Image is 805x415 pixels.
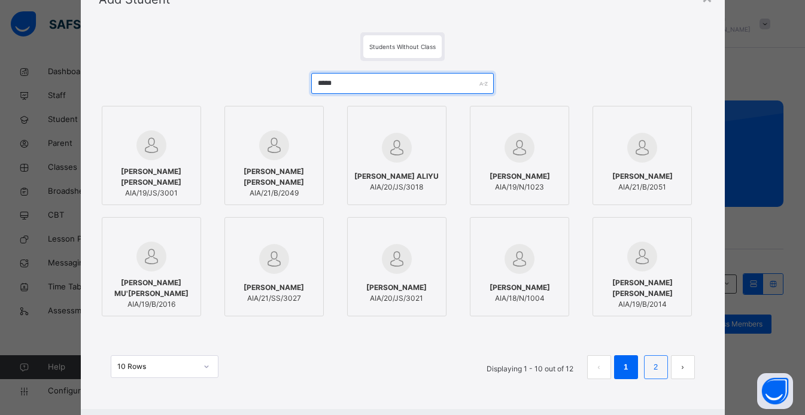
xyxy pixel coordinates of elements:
a: 1 [620,359,631,375]
span: AIA/21/B/2051 [612,182,673,193]
img: default.svg [136,130,166,160]
button: prev page [587,355,611,379]
div: 10 Rows [117,361,196,372]
span: [PERSON_NAME] [490,282,550,293]
span: [PERSON_NAME] [PERSON_NAME] [108,166,195,188]
button: next page [671,355,695,379]
span: [PERSON_NAME] [PERSON_NAME] [599,277,685,299]
img: default.svg [505,244,534,274]
span: AIA/19/JS/3001 [108,188,195,199]
img: default.svg [627,242,657,271]
img: default.svg [382,244,412,274]
li: 2 [644,355,668,379]
a: 2 [650,359,661,375]
li: 上一页 [587,355,611,379]
span: AIA/21/SS/3027 [244,293,304,304]
span: [PERSON_NAME] [490,171,550,182]
span: [PERSON_NAME] [244,282,304,293]
img: default.svg [259,244,289,274]
span: AIA/19/N/1023 [490,182,550,193]
span: [PERSON_NAME] [PERSON_NAME] [231,166,317,188]
span: [PERSON_NAME] [366,282,427,293]
span: AIA/19/B/2014 [599,299,685,310]
span: AIA/20/JS/3018 [354,182,439,193]
span: AIA/18/N/1004 [490,293,550,304]
img: default.svg [259,130,289,160]
span: AIA/19/B/2016 [108,299,195,310]
span: [PERSON_NAME] [612,171,673,182]
span: AIA/21/B/2049 [231,188,317,199]
li: Displaying 1 - 10 out of 12 [478,355,582,379]
span: [PERSON_NAME] MU'[PERSON_NAME] [108,277,195,299]
img: default.svg [627,133,657,163]
li: 1 [614,355,638,379]
img: default.svg [136,242,166,271]
span: Students Without Class [369,43,436,50]
span: [PERSON_NAME] ALIYU [354,171,439,182]
span: AIA/20/JS/3021 [366,293,427,304]
li: 下一页 [671,355,695,379]
button: Open asap [757,373,793,409]
img: default.svg [505,133,534,163]
img: default.svg [382,133,412,163]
